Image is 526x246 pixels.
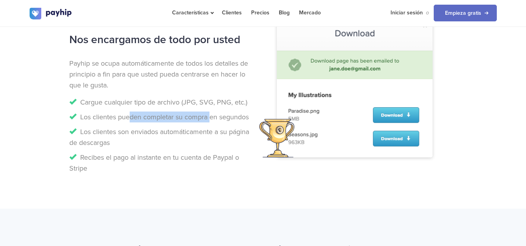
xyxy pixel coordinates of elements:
img: logo.svg [30,8,72,19]
li: Los clientes pueden completar su compra en segundos [69,112,257,122]
li: Los clientes son enviados automáticamente a su página de descargas [69,126,257,148]
li: Cargue cualquier tipo de archivo (JPG, SVG, PNG, etc.) [69,97,257,108]
img: trophy.svg [259,119,295,157]
p: Payhip se ocupa automáticamente de todos los detalles de principio a fin para que usted pueda cen... [69,58,257,91]
li: Recibes el pago al instante en tu cuenta de Paypal o Stripe [69,152,257,174]
span: Características [172,9,213,16]
h2: Nos encargamos de todo por usted [69,30,257,50]
a: Empieza gratis [434,5,497,21]
img: digital-art-download.png [277,18,433,157]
